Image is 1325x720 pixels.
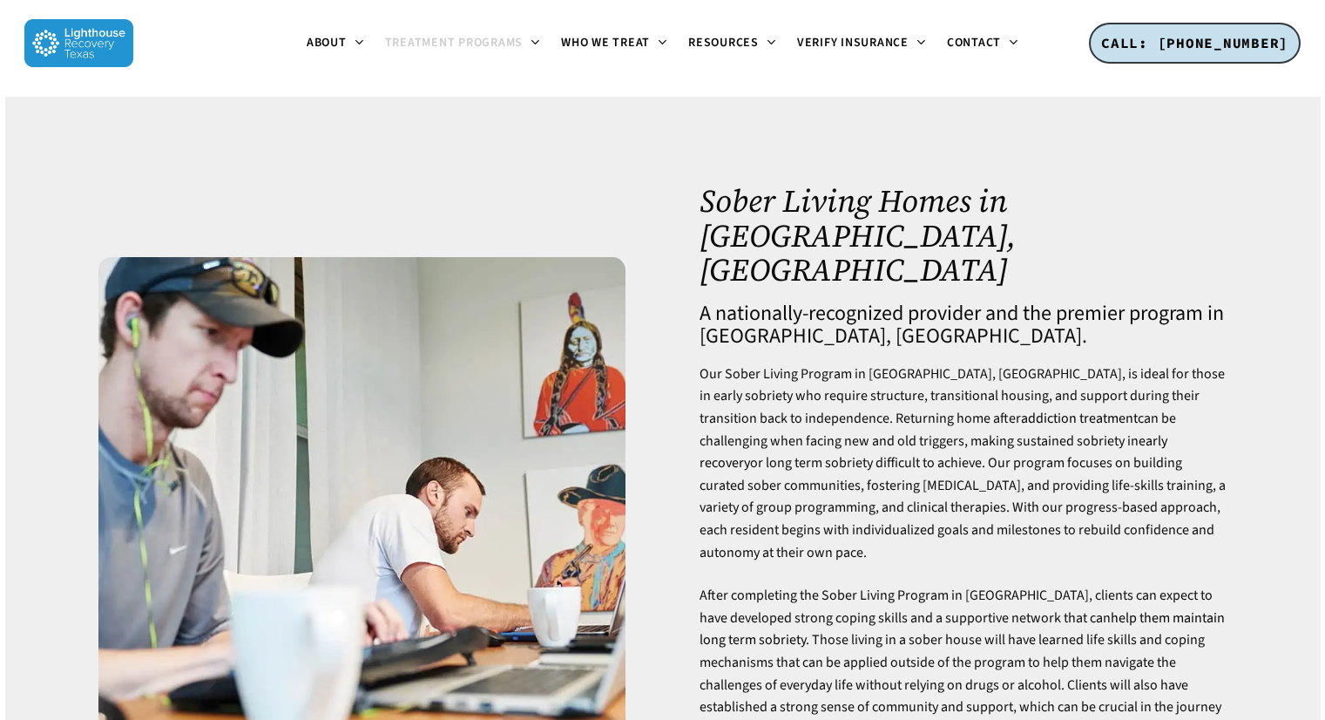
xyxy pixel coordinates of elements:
span: Resources [688,34,759,51]
a: CALL: [PHONE_NUMBER] [1089,23,1301,65]
h1: Sober Living Homes in [GEOGRAPHIC_DATA], [GEOGRAPHIC_DATA] [700,184,1227,288]
a: early recovery [700,431,1167,473]
h4: A nationally-recognized provider and the premier program in [GEOGRAPHIC_DATA], [GEOGRAPHIC_DATA]. [700,302,1227,348]
a: Treatment Programs [375,37,551,51]
img: Lighthouse Recovery Texas [24,19,133,67]
span: Who We Treat [561,34,650,51]
span: About [307,34,347,51]
a: Who We Treat [551,37,678,51]
a: About [296,37,375,51]
p: Our Sober Living Program in [GEOGRAPHIC_DATA], [GEOGRAPHIC_DATA], is ideal for those in early sob... [700,363,1227,585]
span: CALL: [PHONE_NUMBER] [1101,34,1288,51]
a: Contact [936,37,1029,51]
span: Verify Insurance [797,34,909,51]
span: Contact [947,34,1001,51]
a: addiction treatment [1021,409,1138,428]
span: Treatment Programs [385,34,524,51]
a: Verify Insurance [787,37,936,51]
a: Resources [678,37,787,51]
